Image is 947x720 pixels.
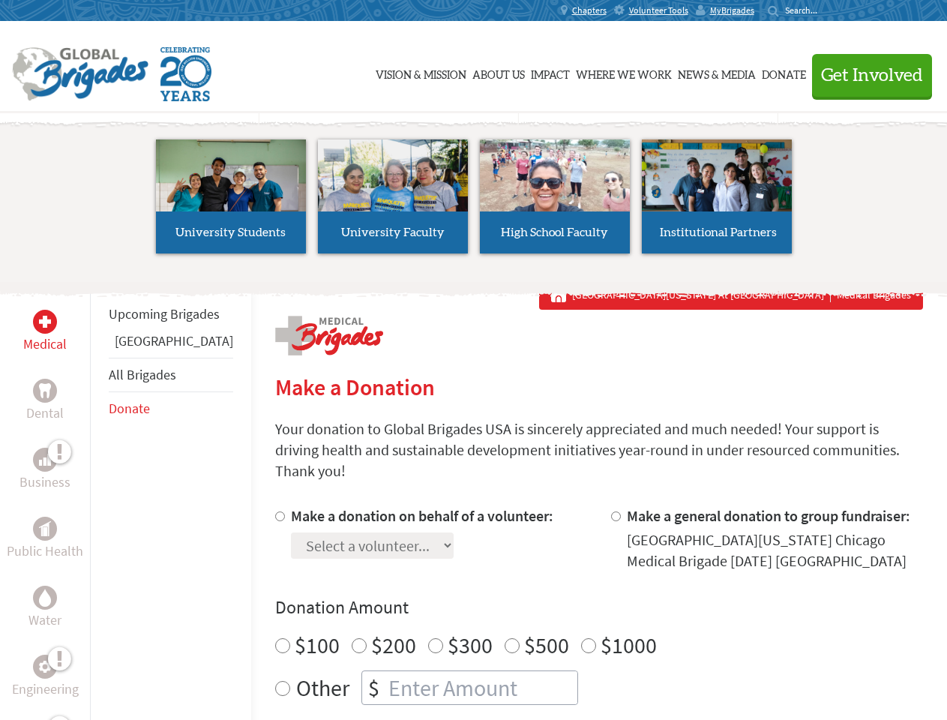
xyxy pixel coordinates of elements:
div: Public Health [33,517,57,541]
div: Water [33,586,57,610]
span: Volunteer Tools [629,4,688,16]
a: MedicalMedical [23,310,67,355]
p: Engineering [12,679,79,700]
img: menu_brigades_submenu_3.jpg [480,139,630,212]
img: Medical [39,316,51,328]
a: Public HealthPublic Health [7,517,83,562]
label: $500 [524,631,569,659]
img: Water [39,589,51,606]
label: $1000 [601,631,657,659]
img: menu_brigades_submenu_2.jpg [318,139,468,240]
span: University Faculty [341,226,445,238]
a: Where We Work [576,35,672,110]
a: [GEOGRAPHIC_DATA] [115,332,233,349]
h2: Make a Donation [275,373,923,400]
li: Panama [109,331,233,358]
a: DentalDental [26,379,64,424]
span: High School Faculty [501,226,608,238]
a: High School Faculty [480,139,630,253]
a: Donate [762,35,806,110]
label: Make a general donation to group fundraiser: [627,506,910,525]
div: Business [33,448,57,472]
span: MyBrigades [710,4,754,16]
input: Enter Amount [385,671,577,704]
li: Donate [109,392,233,425]
span: Get Involved [821,67,923,85]
p: Water [28,610,61,631]
label: Make a donation on behalf of a volunteer: [291,506,553,525]
img: Engineering [39,661,51,673]
label: Other [296,670,349,705]
li: All Brigades [109,358,233,392]
p: Your donation to Global Brigades USA is sincerely appreciated and much needed! Your support is dr... [275,418,923,481]
li: Upcoming Brigades [109,298,233,331]
button: Get Involved [812,54,932,97]
div: Medical [33,310,57,334]
p: Public Health [7,541,83,562]
a: About Us [472,35,525,110]
a: EngineeringEngineering [12,655,79,700]
h4: Donation Amount [275,595,923,619]
a: Donate [109,400,150,417]
input: Search... [785,4,828,16]
a: University Faculty [318,139,468,253]
img: Dental [39,383,51,397]
div: Dental [33,379,57,403]
a: Upcoming Brigades [109,305,220,322]
a: University Students [156,139,306,253]
a: News & Media [678,35,756,110]
p: Medical [23,334,67,355]
img: Global Brigades Logo [12,47,148,101]
label: $300 [448,631,493,659]
img: menu_brigades_submenu_4.jpg [642,139,792,239]
a: WaterWater [28,586,61,631]
img: Business [39,454,51,466]
img: Public Health [39,521,51,536]
span: Chapters [572,4,607,16]
a: BusinessBusiness [19,448,70,493]
a: Impact [531,35,570,110]
label: $200 [371,631,416,659]
a: All Brigades [109,366,176,383]
div: [GEOGRAPHIC_DATA][US_STATE] Chicago Medical Brigade [DATE] [GEOGRAPHIC_DATA] [627,529,923,571]
a: Vision & Mission [376,35,466,110]
div: Engineering [33,655,57,679]
p: Dental [26,403,64,424]
p: Business [19,472,70,493]
span: University Students [175,226,286,238]
img: menu_brigades_submenu_1.jpg [156,139,306,239]
img: Global Brigades Celebrating 20 Years [160,47,211,101]
a: Institutional Partners [642,139,792,253]
img: logo-medical.png [275,316,383,355]
label: $100 [295,631,340,659]
span: Institutional Partners [660,226,777,238]
div: $ [362,671,385,704]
